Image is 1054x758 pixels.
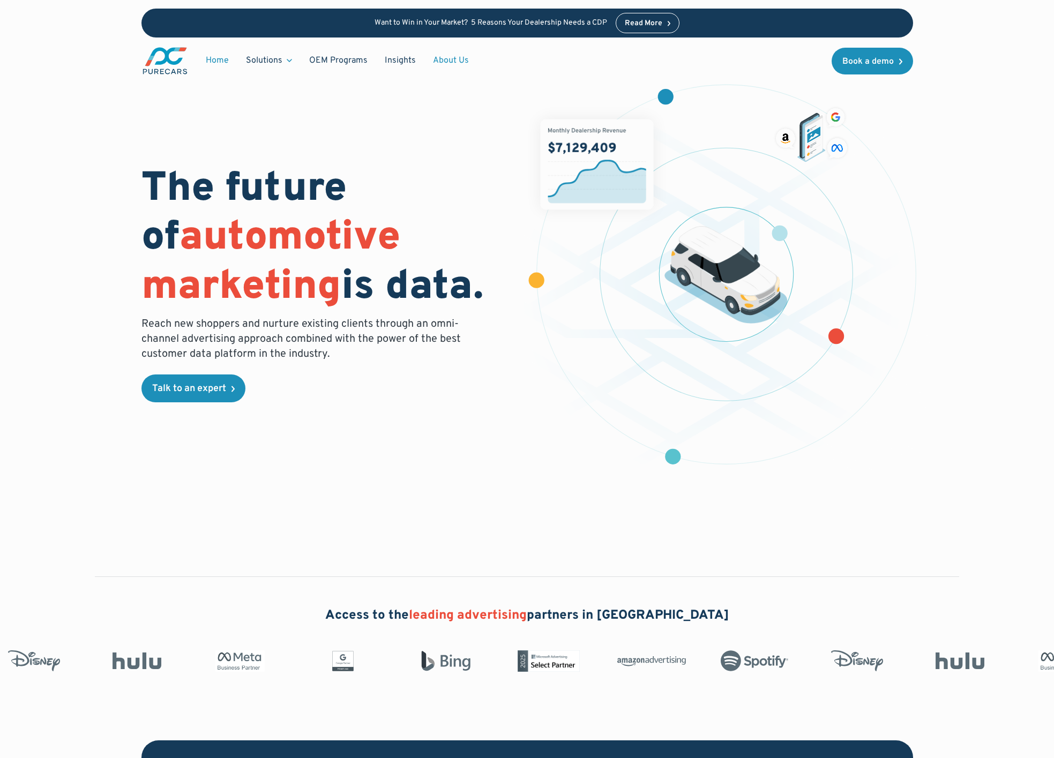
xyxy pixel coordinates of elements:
[141,46,189,76] img: purecars logo
[102,652,171,670] img: Hulu
[237,50,301,71] div: Solutions
[141,213,400,313] span: automotive marketing
[141,46,189,76] a: main
[625,20,662,27] div: Read More
[141,166,514,312] h1: The future of is data.
[424,50,477,71] a: About Us
[376,50,424,71] a: Insights
[823,650,891,672] img: Disney
[832,48,913,74] a: Book a demo
[375,19,607,28] p: Want to Win in Your Market? 5 Reasons Your Dealership Needs a CDP
[141,317,467,362] p: Reach new shoppers and nurture existing clients through an omni-channel advertising approach comb...
[925,652,994,670] img: Hulu
[301,50,376,71] a: OEM Programs
[197,50,237,71] a: Home
[308,650,377,672] img: Google Partner
[205,650,274,672] img: Meta Business Partner
[325,607,729,625] h2: Access to the partners in [GEOGRAPHIC_DATA]
[773,106,850,162] img: ads on social media and advertising partners
[514,650,582,672] img: Microsoft Advertising Partner
[842,57,894,66] div: Book a demo
[664,226,788,324] img: illustration of a vehicle
[141,374,245,402] a: Talk to an expert
[152,384,226,394] div: Talk to an expert
[246,55,282,66] div: Solutions
[411,650,480,672] img: Bing
[616,13,680,33] a: Read More
[540,119,653,210] img: chart showing monthly dealership revenue of $7m
[617,652,685,670] img: Amazon Advertising
[409,607,527,624] span: leading advertising
[720,650,788,672] img: Spotify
